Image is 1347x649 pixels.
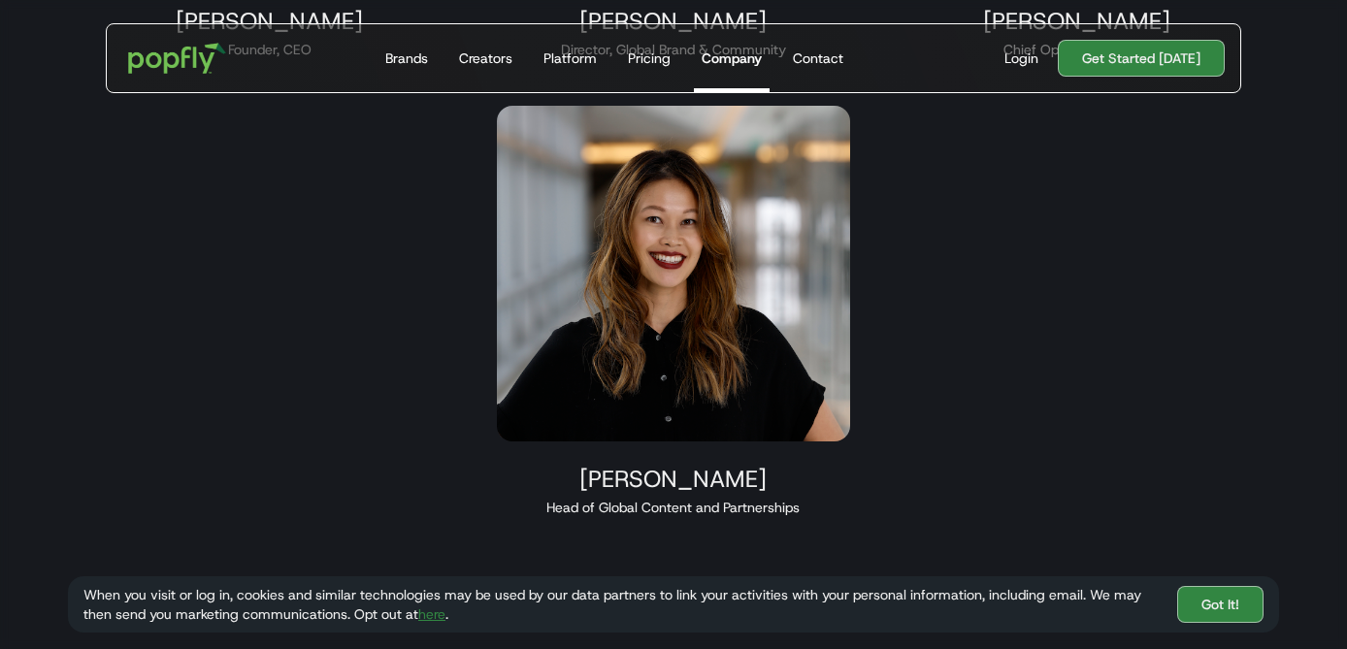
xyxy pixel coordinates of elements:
div: [PERSON_NAME] [497,465,850,494]
div: Contact [793,49,843,68]
div: Brands [385,49,428,68]
a: Login [997,49,1046,68]
div: [PERSON_NAME] [901,7,1254,36]
a: Pricing [620,24,678,92]
div: Company [702,49,762,68]
a: here [418,605,445,623]
a: Company [694,24,770,92]
div: Platform [543,49,597,68]
div: [PERSON_NAME] [497,7,850,36]
a: Brands [378,24,436,92]
div: Head of Global Content and Partnerships [497,498,850,517]
div: Pricing [628,49,671,68]
div: [PERSON_NAME] [93,7,446,36]
a: Contact [785,24,851,92]
div: Creators [459,49,512,68]
a: Got It! [1177,586,1264,623]
a: Get Started [DATE] [1058,40,1225,77]
div: Login [1004,49,1038,68]
div: When you visit or log in, cookies and similar technologies may be used by our data partners to li... [83,585,1162,624]
a: Platform [536,24,605,92]
a: Creators [451,24,520,92]
a: home [115,29,240,87]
